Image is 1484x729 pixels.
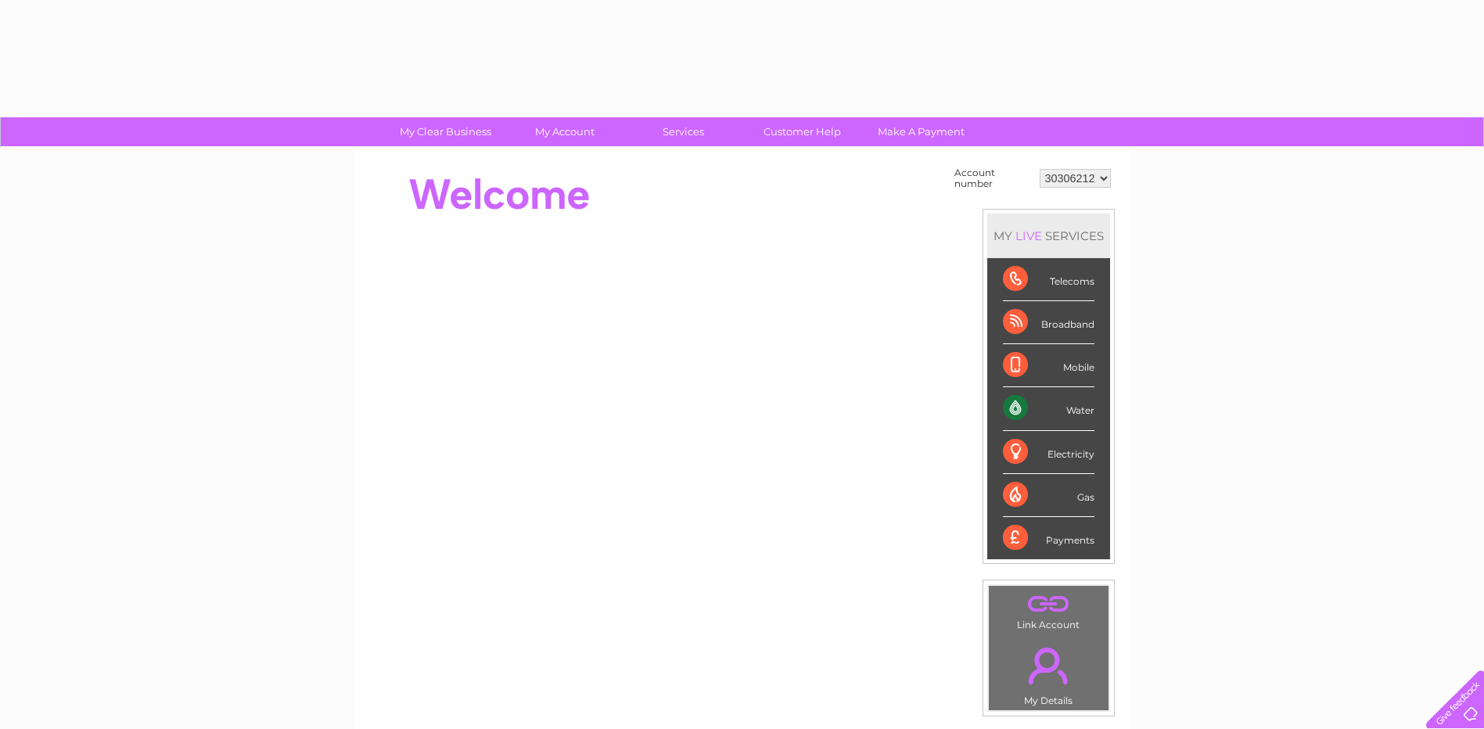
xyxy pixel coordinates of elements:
[619,117,748,146] a: Services
[993,638,1105,693] a: .
[1003,517,1094,559] div: Payments
[500,117,629,146] a: My Account
[993,590,1105,617] a: .
[1003,301,1094,344] div: Broadband
[987,214,1110,258] div: MY SERVICES
[1003,474,1094,517] div: Gas
[1003,258,1094,301] div: Telecoms
[1012,228,1045,243] div: LIVE
[988,634,1109,711] td: My Details
[1003,387,1094,430] div: Water
[1003,431,1094,474] div: Electricity
[381,117,510,146] a: My Clear Business
[1003,344,1094,387] div: Mobile
[738,117,867,146] a: Customer Help
[950,163,1036,193] td: Account number
[857,117,986,146] a: Make A Payment
[988,585,1109,634] td: Link Account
